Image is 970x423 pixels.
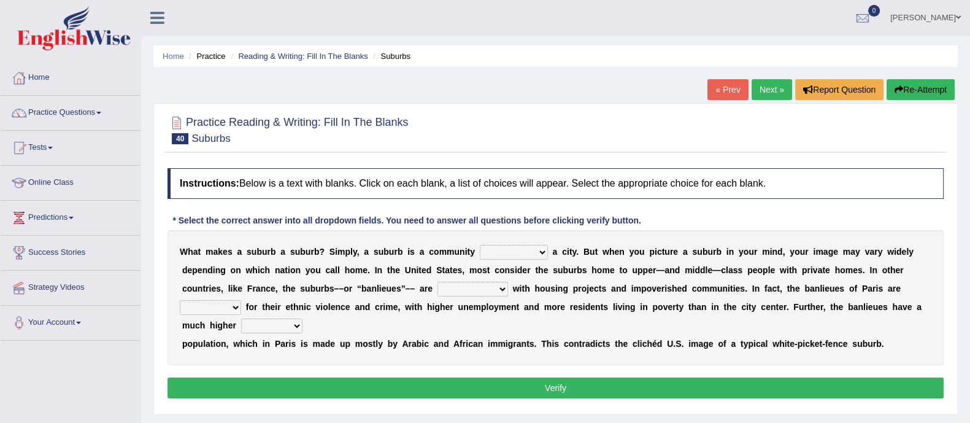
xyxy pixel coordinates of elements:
[445,265,450,275] b: a
[568,265,574,275] b: u
[906,247,909,257] b: l
[334,284,339,293] b: –
[434,247,439,257] b: o
[252,284,255,293] b: r
[426,265,432,275] b: d
[363,265,368,275] b: e
[418,265,421,275] b: t
[887,247,894,257] b: w
[188,247,193,257] b: h
[337,265,340,275] b: l
[337,247,345,257] b: m
[569,247,572,257] b: t
[335,247,337,257] b: i
[462,265,464,275] b: ,
[300,247,306,257] b: b
[619,265,622,275] b: t
[567,247,569,257] b: i
[807,265,810,275] b: r
[416,265,418,275] b: i
[387,265,390,275] b: t
[656,265,664,275] b: —
[648,265,653,275] b: e
[795,247,800,257] b: o
[192,265,198,275] b: p
[167,114,409,144] h2: Practice Reading & Writing: Fill In The Blanks
[610,265,615,275] b: e
[305,284,310,293] b: u
[1,271,140,301] a: Strategy Videos
[460,247,465,257] b: n
[705,265,707,275] b: l
[868,5,880,17] span: 0
[260,265,265,275] b: c
[890,265,896,275] b: h
[874,247,877,257] b: r
[220,265,226,275] b: g
[398,247,403,257] b: b
[223,247,228,257] b: e
[306,247,311,257] b: u
[707,79,748,100] a: « Prev
[757,265,763,275] b: o
[266,284,271,293] b: c
[258,265,260,275] b: i
[314,247,320,257] b: b
[716,247,722,257] b: b
[262,247,268,257] b: u
[345,247,350,257] b: p
[429,247,434,257] b: c
[721,265,726,275] b: c
[315,265,321,275] b: u
[233,284,237,293] b: k
[167,378,944,398] button: Verify
[275,265,280,275] b: n
[800,247,806,257] b: u
[895,265,900,275] b: e
[657,247,662,257] b: c
[695,265,700,275] b: d
[405,265,411,275] b: U
[843,247,850,257] b: m
[752,79,792,100] a: Next »
[353,247,357,257] b: y
[538,265,544,275] b: h
[167,214,646,227] div: * Select the correct answer into all dropdown fields. You need to answer all questions before cli...
[495,265,499,275] b: c
[252,247,257,257] b: u
[504,265,510,275] b: n
[218,247,223,257] b: k
[499,265,505,275] b: o
[389,247,395,257] b: u
[394,247,397,257] b: r
[737,265,742,275] b: s
[614,247,619,257] b: e
[368,265,370,275] b: .
[280,247,285,257] b: a
[869,265,872,275] b: I
[845,265,853,275] b: m
[810,265,813,275] b: i
[198,284,203,293] b: n
[700,265,706,275] b: d
[436,265,442,275] b: S
[202,284,206,293] b: t
[909,247,914,257] b: y
[762,247,769,257] b: m
[357,247,360,257] b: ,
[482,265,487,275] b: s
[193,247,198,257] b: a
[324,284,329,293] b: b
[813,247,815,257] b: i
[563,265,568,275] b: b
[553,265,558,275] b: s
[450,265,453,275] b: t
[707,265,712,275] b: e
[712,265,721,275] b: —
[469,265,477,275] b: m
[180,178,239,188] b: Instructions:
[330,265,335,275] b: a
[1,96,140,126] a: Practice Questions
[187,265,192,275] b: e
[407,247,410,257] b: i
